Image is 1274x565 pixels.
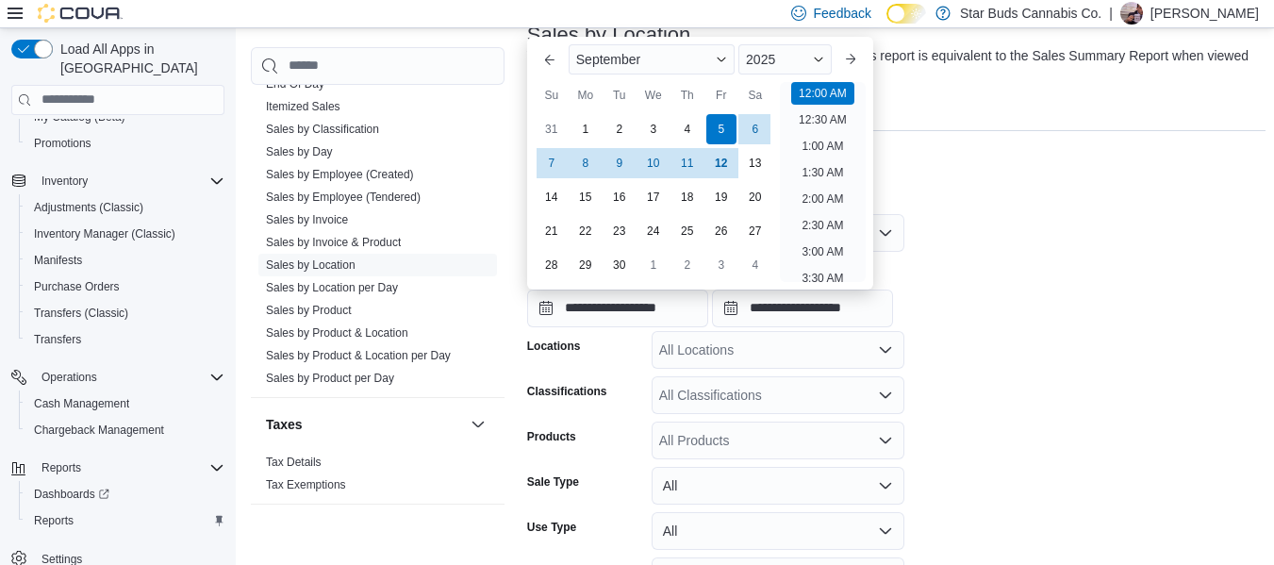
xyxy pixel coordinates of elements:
[19,391,232,417] button: Cash Management
[34,513,74,528] span: Reports
[652,467,904,505] button: All
[535,44,565,75] button: Previous Month
[41,174,88,189] span: Inventory
[794,214,851,237] li: 2:30 AM
[652,512,904,550] button: All
[527,290,708,327] input: Press the down key to enter a popover containing a calendar. Press the escape key to close the po...
[527,429,576,444] label: Products
[266,235,401,250] span: Sales by Invoice & Product
[780,82,866,282] ul: Time
[672,250,703,280] div: day-2
[38,4,123,23] img: Cova
[266,304,352,317] a: Sales by Product
[746,52,775,67] span: 2025
[266,167,414,182] span: Sales by Employee (Created)
[537,250,567,280] div: day-28
[266,325,408,341] span: Sales by Product & Location
[537,80,567,110] div: Su
[1120,2,1143,25] div: Eric Dawes
[26,223,224,245] span: Inventory Manager (Classic)
[740,148,770,178] div: day-13
[712,290,893,327] input: Press the down key to open a popover containing a calendar.
[576,52,640,67] span: September
[26,483,117,506] a: Dashboards
[740,250,770,280] div: day-4
[19,326,232,353] button: Transfers
[638,80,669,110] div: We
[26,328,89,351] a: Transfers
[26,483,224,506] span: Dashboards
[706,216,736,246] div: day-26
[266,303,352,318] span: Sales by Product
[26,275,127,298] a: Purchase Orders
[535,112,772,282] div: September, 2025
[814,4,871,23] span: Feedback
[41,370,97,385] span: Operations
[26,249,90,272] a: Manifests
[266,455,322,470] span: Tax Details
[638,148,669,178] div: day-10
[266,348,451,363] span: Sales by Product & Location per Day
[738,44,832,75] div: Button. Open the year selector. 2025 is currently selected.
[266,477,346,492] span: Tax Exemptions
[878,342,893,357] button: Open list of options
[672,182,703,212] div: day-18
[34,170,224,192] span: Inventory
[1109,2,1113,25] p: |
[740,182,770,212] div: day-20
[1150,2,1259,25] p: [PERSON_NAME]
[19,221,232,247] button: Inventory Manager (Classic)
[34,396,129,411] span: Cash Management
[26,302,136,324] a: Transfers (Classic)
[638,182,669,212] div: day-17
[794,188,851,210] li: 2:00 AM
[569,44,735,75] div: Button. Open the month selector. September is currently selected.
[266,122,379,137] span: Sales by Classification
[26,509,81,532] a: Reports
[527,384,607,399] label: Classifications
[537,148,567,178] div: day-7
[19,274,232,300] button: Purchase Orders
[672,148,703,178] div: day-11
[34,200,143,215] span: Adjustments (Classic)
[791,82,854,105] li: 12:00 AM
[527,339,581,354] label: Locations
[34,136,91,151] span: Promotions
[266,280,398,295] span: Sales by Location per Day
[41,460,81,475] span: Reports
[467,413,489,436] button: Taxes
[537,216,567,246] div: day-21
[26,132,99,155] a: Promotions
[34,306,128,321] span: Transfers (Classic)
[26,509,224,532] span: Reports
[26,223,183,245] a: Inventory Manager (Classic)
[266,415,303,434] h3: Taxes
[26,249,224,272] span: Manifests
[706,182,736,212] div: day-19
[706,80,736,110] div: Fr
[251,451,505,504] div: Taxes
[19,247,232,274] button: Manifests
[266,258,356,273] span: Sales by Location
[266,281,398,294] a: Sales by Location per Day
[26,419,172,441] a: Chargeback Management
[740,80,770,110] div: Sa
[638,250,669,280] div: day-1
[266,212,348,227] span: Sales by Invoice
[886,4,926,24] input: Dark Mode
[571,182,601,212] div: day-15
[266,415,463,434] button: Taxes
[26,328,224,351] span: Transfers
[19,481,232,507] a: Dashboards
[26,392,224,415] span: Cash Management
[794,161,851,184] li: 1:30 AM
[740,114,770,144] div: day-6
[19,507,232,534] button: Reports
[794,135,851,158] li: 1:00 AM
[571,250,601,280] div: day-29
[836,44,866,75] button: Next month
[266,456,322,469] a: Tax Details
[672,80,703,110] div: Th
[638,216,669,246] div: day-24
[794,241,851,263] li: 3:00 AM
